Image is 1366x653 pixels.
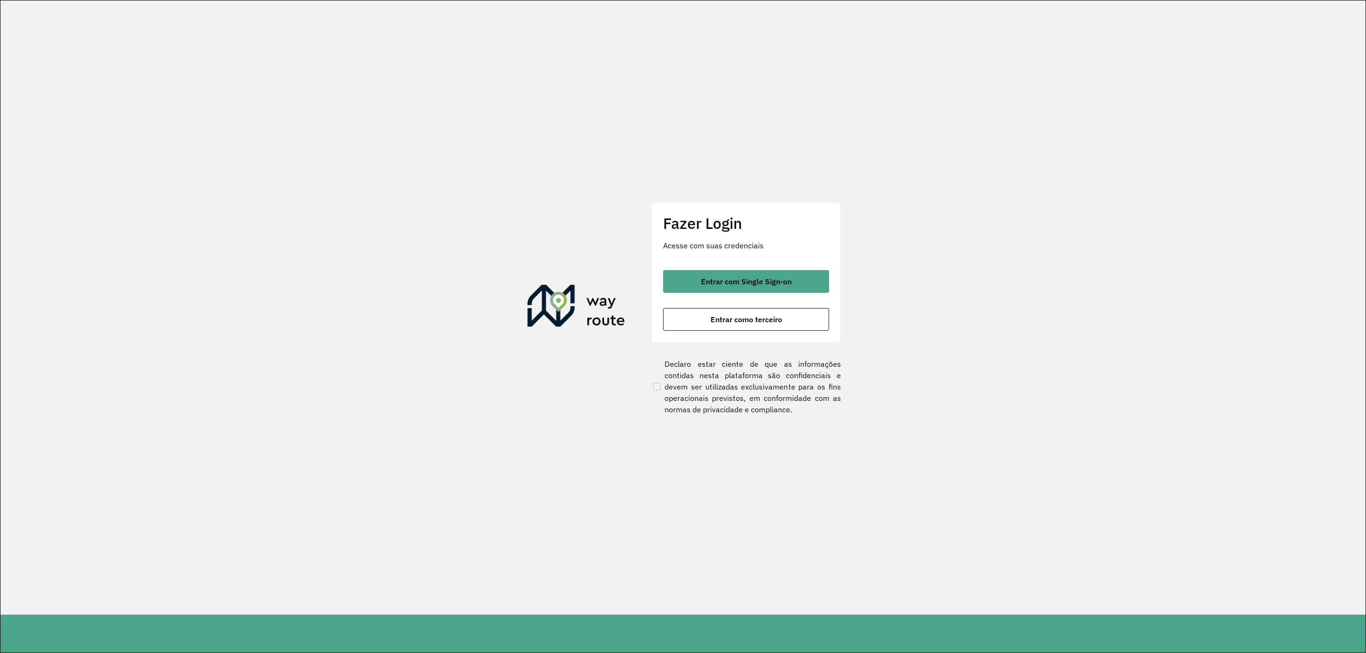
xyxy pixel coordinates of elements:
img: Roteirizador AmbevTech [527,285,625,330]
button: button [663,270,829,293]
span: Entrar como terceiro [711,316,782,323]
span: Entrar com Single Sign-on [701,278,792,285]
p: Acesse com suas credenciais [663,240,829,251]
h2: Fazer Login [663,214,829,232]
label: Declaro estar ciente de que as informações contidas nesta plataforma são confidenciais e devem se... [651,358,841,415]
button: button [663,308,829,331]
